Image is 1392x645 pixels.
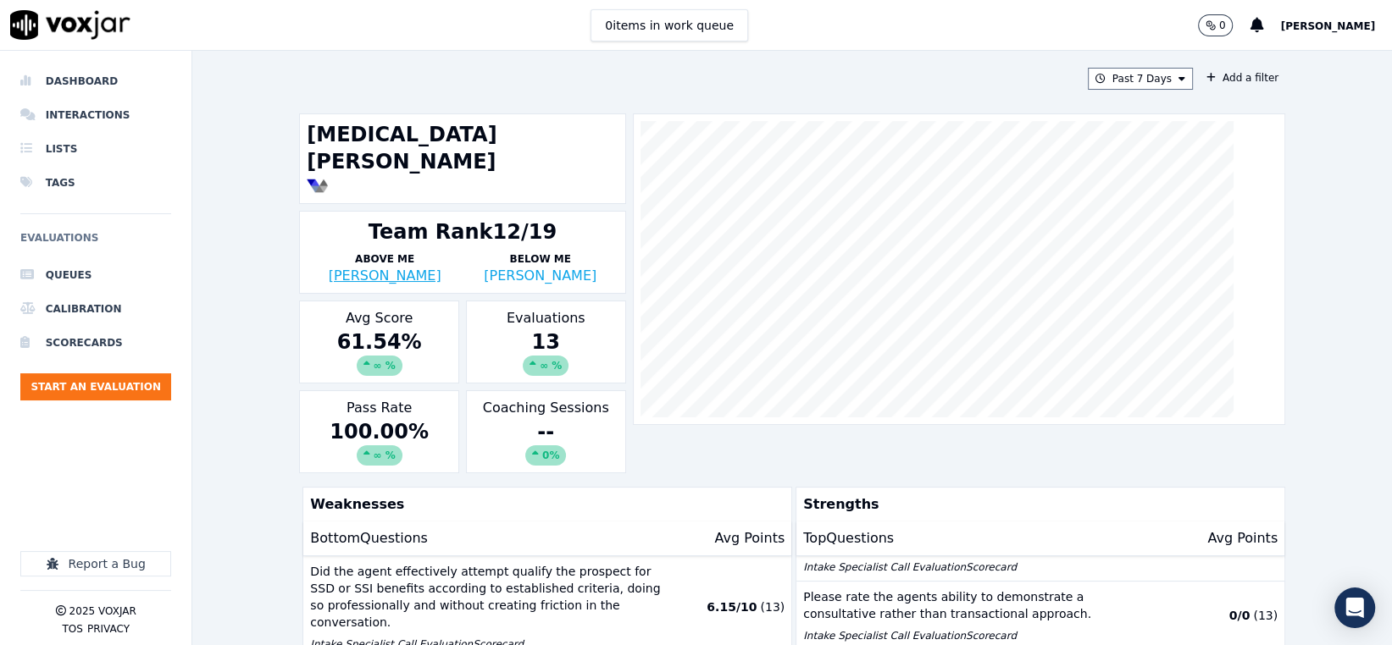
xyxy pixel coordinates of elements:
p: ( 13 ) [760,598,785,615]
p: Below Me [463,252,618,266]
div: 61.54 % [307,328,452,376]
button: TOS [62,622,82,636]
p: Did the agent effectively attempt qualify the prospect for SSD or SSI benefits according to estab... [310,563,666,631]
p: Intake Specialist Call Evaluation Scorecard [803,629,1159,642]
a: [PERSON_NAME] [329,267,441,284]
a: Queues [20,258,171,292]
div: ∞ % [357,356,402,376]
button: 0 [1198,14,1234,36]
a: Scorecards [20,326,171,360]
button: 0 [1198,14,1251,36]
div: Pass Rate [299,390,459,473]
p: Top Questions [803,528,894,549]
button: Start an Evaluation [20,373,171,400]
img: voxjar logo [10,10,130,40]
p: Avg Points [714,528,785,549]
img: VICIDIAL_icon [307,175,328,196]
div: ∞ % [523,356,568,376]
p: Intake Specialist Call Evaluation Scorecard [803,560,1159,574]
a: Dashboard [20,64,171,98]
div: Open Intercom Messenger [1334,587,1375,628]
button: Add a filter [1200,68,1285,88]
h1: [MEDICAL_DATA][PERSON_NAME] [307,121,618,175]
div: -- [474,418,618,466]
div: Coaching Sessions [466,390,626,473]
div: Evaluations [466,300,626,383]
div: 13 [474,328,618,376]
button: Privacy [87,622,130,636]
a: Calibration [20,292,171,326]
p: Strengths [796,488,1278,521]
div: 0% [525,445,566,466]
p: Above Me [307,252,463,266]
div: Team Rank 12/19 [369,218,557,245]
a: [PERSON_NAME] [484,267,596,284]
span: [PERSON_NAME] [1280,20,1375,32]
p: ( 13 ) [1253,607,1278,624]
button: 0items in work queue [591,9,748,41]
button: Past 7 Days [1088,68,1193,90]
div: 100.00 % [307,418,452,466]
div: Avg Score [299,300,459,383]
p: 0 [1219,19,1226,32]
p: Bottom Questions [310,528,428,549]
a: Lists [20,132,171,166]
div: ∞ % [357,445,402,466]
a: Interactions [20,98,171,132]
p: Weaknesses [303,488,785,521]
p: 2025 Voxjar [69,604,136,618]
p: Please rate the agents ability to demonstrate a consultative rather than transactional approach. [803,588,1159,622]
a: Tags [20,166,171,200]
p: 0 / 0 [1229,607,1251,624]
button: [PERSON_NAME] [1280,15,1392,36]
button: Report a Bug [20,551,171,576]
p: Avg Points [1207,528,1278,549]
p: 6.15 / 10 [707,598,757,615]
h6: Evaluations [20,228,171,258]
